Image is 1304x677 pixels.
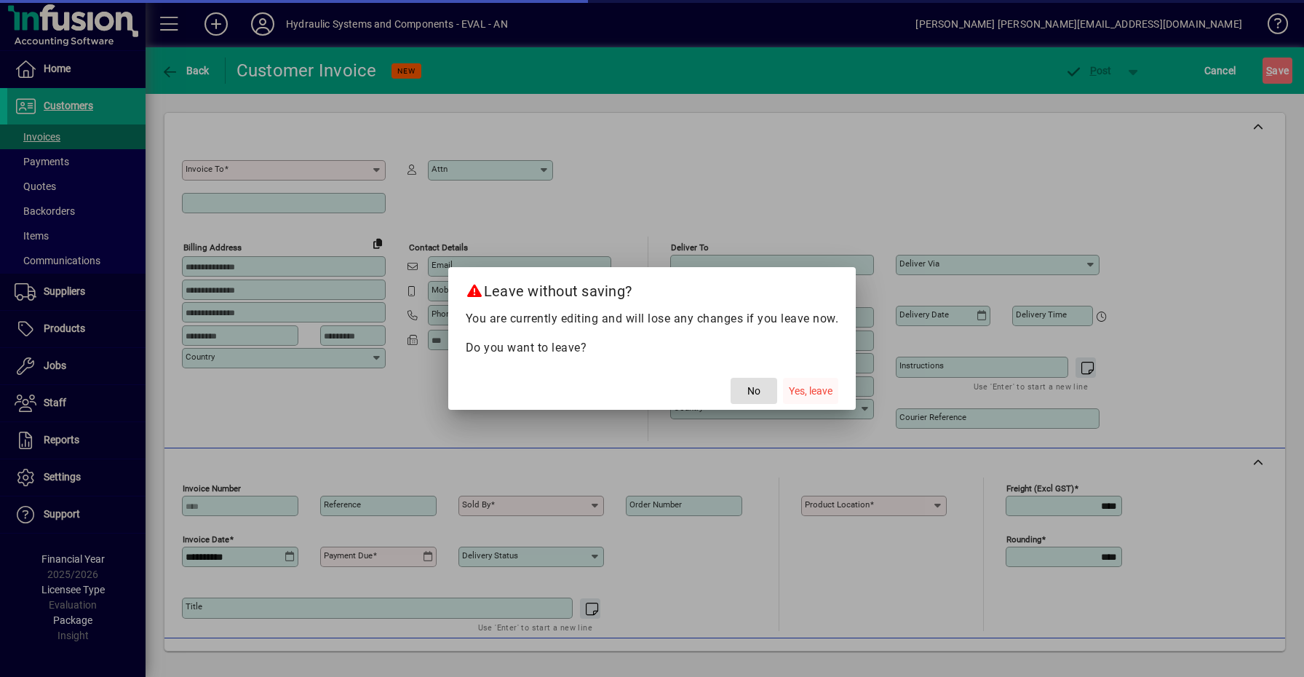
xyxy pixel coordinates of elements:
span: Yes, leave [789,384,832,399]
span: No [747,384,760,399]
button: Yes, leave [783,378,838,404]
p: Do you want to leave? [466,339,839,357]
button: No [731,378,777,404]
p: You are currently editing and will lose any changes if you leave now. [466,310,839,328]
h2: Leave without saving? [448,267,856,309]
